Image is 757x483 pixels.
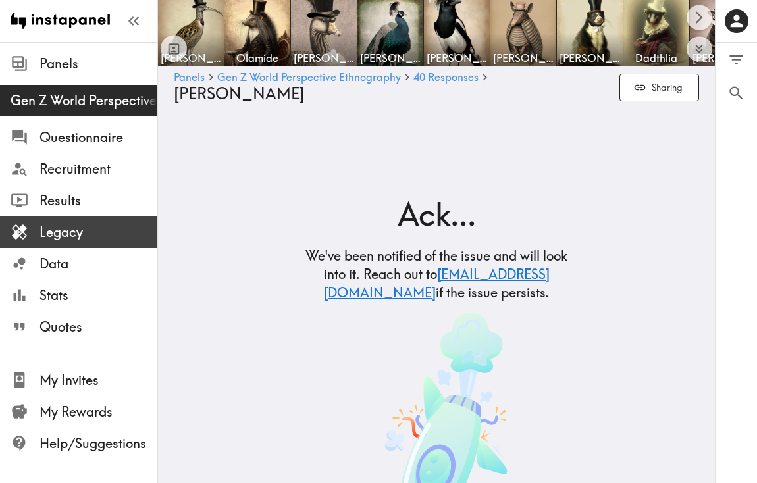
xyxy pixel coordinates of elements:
span: Mohammad Erfan [427,51,487,65]
button: Search [716,76,757,110]
span: [PERSON_NAME] [360,51,421,65]
a: 40 Responses [413,72,479,84]
button: Toggle between responses and questions [161,36,187,62]
span: Results [39,191,157,210]
span: Questionnaire [39,128,157,147]
button: Expand to show all items [687,36,712,62]
span: [PERSON_NAME] [161,51,221,65]
span: Search [727,84,745,102]
a: Gen Z World Perspective Ethnography [217,72,401,84]
span: [PERSON_NAME] [493,51,554,65]
a: Panels [174,72,205,84]
span: My Rewards [39,403,157,421]
span: Data [39,255,157,273]
h5: We've been notified of the issue and will look into it. Reach out to if the issue persists. [304,247,569,302]
button: Filter Responses [716,43,757,76]
span: Panels [39,55,157,73]
span: Legacy [39,223,157,241]
h2: Ack... [304,192,569,236]
span: Olamide [227,51,288,65]
span: Dadthlia [626,51,687,65]
a: [EMAIL_ADDRESS][DOMAIN_NAME] [324,266,550,301]
span: Quotes [39,318,157,336]
span: Stats [39,286,157,305]
span: [PERSON_NAME] [294,51,354,65]
span: Gen Z World Perspective Ethnography [11,91,157,110]
span: 40 Responses [413,72,479,82]
span: Recruitment [39,160,157,178]
span: [PERSON_NAME] [174,84,305,103]
span: [PERSON_NAME] [560,51,620,65]
button: Sharing [619,74,699,102]
span: Help/Suggestions [39,434,157,453]
span: My Invites [39,371,157,390]
button: Scroll right [687,5,712,30]
span: Filter Responses [727,51,745,68]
